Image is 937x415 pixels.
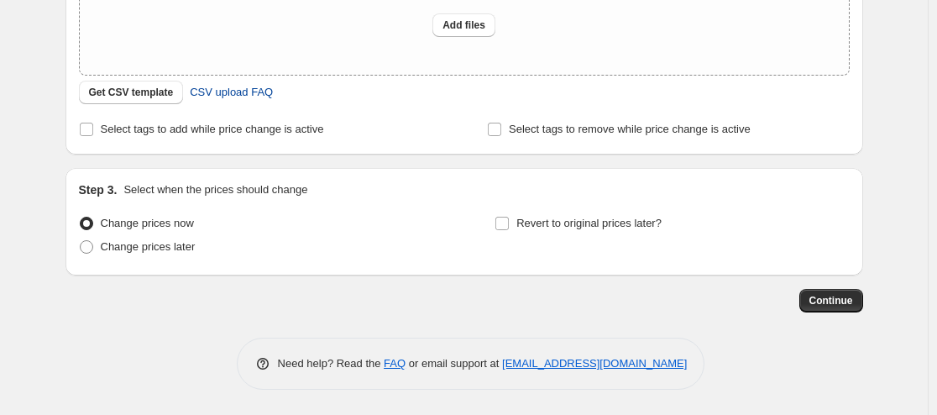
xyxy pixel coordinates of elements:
span: or email support at [406,357,502,370]
a: CSV upload FAQ [180,79,283,106]
button: Add files [432,13,495,37]
p: Select when the prices should change [123,181,307,198]
button: Get CSV template [79,81,184,104]
span: Add files [442,18,485,32]
span: Revert to original prices later? [516,217,662,229]
span: Change prices now [101,217,194,229]
button: Continue [799,289,863,313]
span: Change prices later [101,240,196,253]
a: FAQ [384,357,406,370]
span: Select tags to remove while price change is active [509,123,751,135]
span: Select tags to add while price change is active [101,123,324,135]
span: Get CSV template [89,86,174,99]
span: Continue [809,294,853,307]
span: CSV upload FAQ [190,84,273,101]
h2: Step 3. [79,181,118,198]
a: [EMAIL_ADDRESS][DOMAIN_NAME] [502,357,687,370]
span: Need help? Read the [278,357,385,370]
